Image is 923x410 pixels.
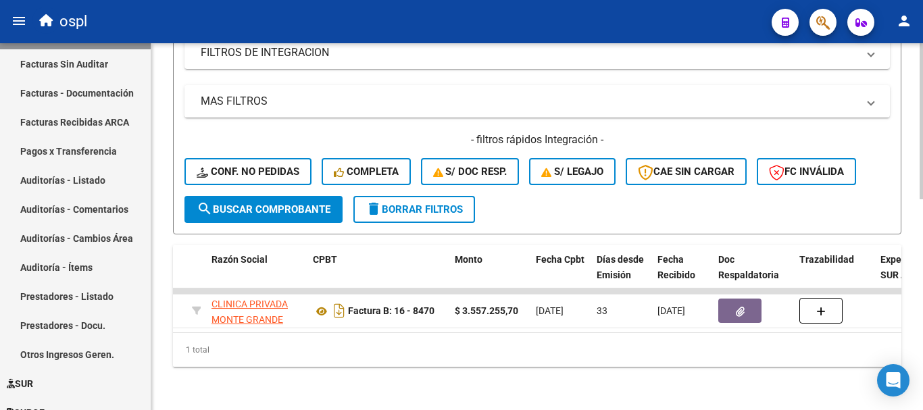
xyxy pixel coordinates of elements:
button: S/ Doc Resp. [421,158,520,185]
span: Fecha Recibido [657,254,695,280]
span: CAE SIN CARGAR [638,165,734,178]
h4: - filtros rápidos Integración - [184,132,890,147]
button: Borrar Filtros [353,196,475,223]
button: Conf. no pedidas [184,158,311,185]
div: 1 total [173,333,901,367]
span: Monto [455,254,482,265]
span: CLINICA PRIVADA MONTE GRANDE SOCIEDAD ANONIMA [211,299,301,340]
mat-icon: search [197,201,213,217]
button: FC Inválida [757,158,856,185]
mat-icon: person [896,13,912,29]
mat-expansion-panel-header: FILTROS DE INTEGRACION [184,36,890,69]
datatable-header-cell: Fecha Recibido [652,245,713,305]
datatable-header-cell: CPBT [307,245,449,305]
button: S/ legajo [529,158,616,185]
mat-panel-title: MAS FILTROS [201,94,857,109]
mat-expansion-panel-header: MAS FILTROS [184,85,890,118]
span: FC Inválida [769,165,844,178]
button: Completa [322,158,411,185]
span: S/ Doc Resp. [433,165,507,178]
span: Borrar Filtros [366,203,463,215]
datatable-header-cell: Doc Respaldatoria [713,245,794,305]
strong: $ 3.557.255,70 [455,305,518,316]
span: [DATE] [536,305,564,316]
mat-panel-title: FILTROS DE INTEGRACION [201,45,857,60]
span: Buscar Comprobante [197,203,330,215]
button: Buscar Comprobante [184,196,343,223]
i: Descargar documento [330,300,348,322]
span: Trazabilidad [799,254,854,265]
div: 30546068656 [211,297,302,325]
span: Días desde Emisión [597,254,644,280]
span: 33 [597,305,607,316]
mat-icon: delete [366,201,382,217]
datatable-header-cell: Días desde Emisión [591,245,652,305]
div: Open Intercom Messenger [877,364,909,396]
mat-icon: menu [11,13,27,29]
datatable-header-cell: Razón Social [206,245,307,305]
span: S/ legajo [541,165,603,178]
span: SUR [7,376,33,391]
span: Conf. no pedidas [197,165,299,178]
span: Fecha Cpbt [536,254,584,265]
datatable-header-cell: Trazabilidad [794,245,875,305]
strong: Factura B: 16 - 8470 [348,306,434,317]
span: Completa [334,165,399,178]
span: [DATE] [657,305,685,316]
datatable-header-cell: Fecha Cpbt [530,245,591,305]
span: Razón Social [211,254,268,265]
span: CPBT [313,254,337,265]
span: Doc Respaldatoria [718,254,779,280]
span: ospl [59,7,87,36]
datatable-header-cell: Monto [449,245,530,305]
button: CAE SIN CARGAR [626,158,747,185]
